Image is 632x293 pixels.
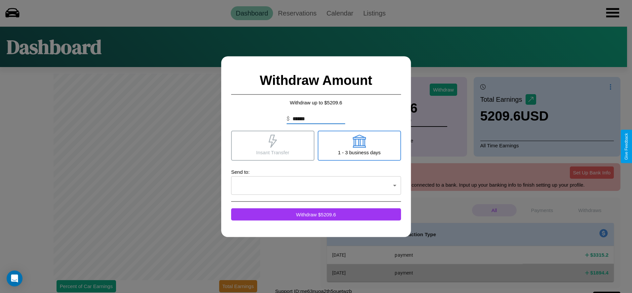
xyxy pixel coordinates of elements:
p: Insant Transfer [256,148,289,157]
h2: Withdraw Amount [231,66,401,94]
div: Open Intercom Messenger [7,271,22,286]
button: Withdraw $5209.6 [231,208,401,220]
p: Send to: [231,167,401,176]
div: Give Feedback [624,133,629,160]
p: $ [287,115,290,123]
p: 1 - 3 business days [338,148,380,157]
p: Withdraw up to $ 5209.6 [231,98,401,107]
